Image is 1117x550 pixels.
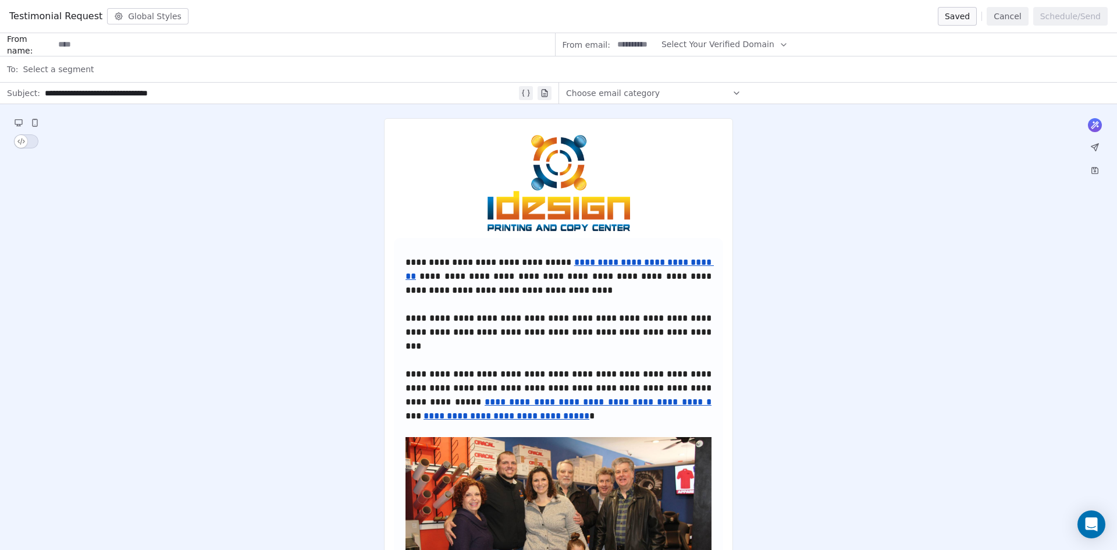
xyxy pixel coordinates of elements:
span: Testimonial Request [9,9,102,23]
div: Open Intercom Messenger [1077,510,1105,538]
button: Cancel [987,7,1028,26]
span: Select Your Verified Domain [661,38,774,51]
span: Subject: [7,87,40,102]
span: Choose email category [566,87,660,99]
span: From name: [7,33,54,56]
span: To: [7,63,18,75]
button: Global Styles [107,8,188,24]
span: Select a segment [23,63,94,75]
button: Saved [938,7,977,26]
button: Schedule/Send [1033,7,1108,26]
span: From email: [563,39,610,51]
